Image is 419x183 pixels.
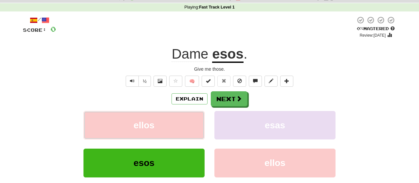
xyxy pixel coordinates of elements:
button: Add to collection (alt+a) [280,76,293,87]
button: ½ [138,76,151,87]
button: 🧠 [185,76,199,87]
span: 0 % [357,26,363,31]
div: Give me those. [23,66,396,72]
div: Text-to-speech controls [124,76,151,87]
span: Dame [172,46,208,62]
span: esos [134,158,155,168]
button: esas [214,111,336,139]
button: ellos [83,111,205,139]
span: ellos [134,120,155,130]
button: Discuss sentence (alt+u) [249,76,262,87]
span: esas [265,120,285,130]
u: esos [212,46,244,63]
button: Play sentence audio (ctl+space) [126,76,139,87]
button: Ignore sentence (alt+i) [233,76,246,87]
button: Reset to 0% Mastered (alt+r) [217,76,230,87]
div: / [23,16,56,24]
span: . [244,46,247,62]
button: Next [211,91,247,106]
span: 0 [50,25,56,33]
button: ellos [214,149,336,177]
small: Review: [DATE] [360,33,386,38]
span: ellos [264,158,285,168]
button: Set this sentence to 100% Mastered (alt+m) [202,76,215,87]
button: Explain [172,93,208,104]
button: Edit sentence (alt+d) [264,76,278,87]
button: Favorite sentence (alt+f) [169,76,182,87]
span: Score: [23,27,46,33]
button: Show image (alt+x) [154,76,167,87]
div: Mastered [355,26,396,32]
button: esos [83,149,205,177]
strong: Fast Track Level 1 [199,5,235,9]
